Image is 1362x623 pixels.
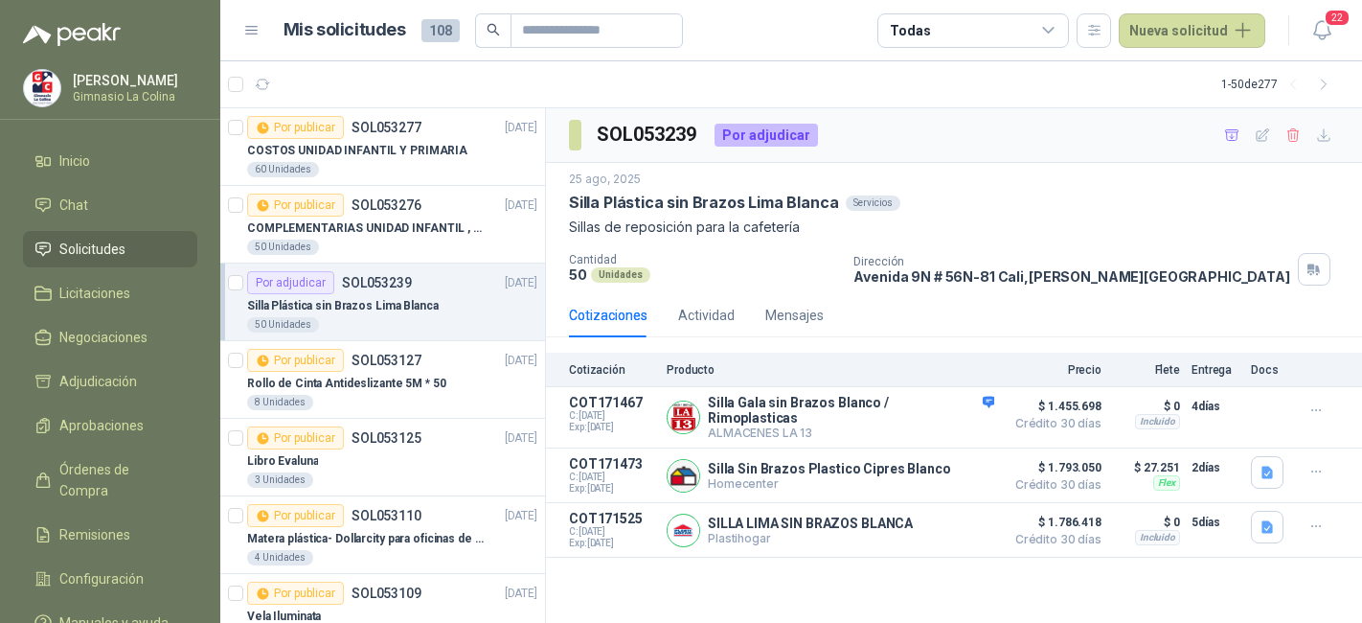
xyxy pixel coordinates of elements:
[1221,69,1339,100] div: 1 - 50 de 277
[247,582,344,605] div: Por publicar
[1192,511,1239,534] p: 5 días
[59,283,130,304] span: Licitaciones
[505,507,537,525] p: [DATE]
[59,371,137,392] span: Adjudicación
[1192,363,1239,377] p: Entrega
[591,267,650,283] div: Unidades
[23,451,197,509] a: Órdenes de Compra
[569,538,655,549] span: Exp: [DATE]
[505,429,537,448] p: [DATE]
[1006,363,1101,377] p: Precio
[569,363,655,377] p: Cotización
[59,150,90,172] span: Inicio
[352,198,421,212] p: SOL053276
[708,426,994,440] p: ALMACENES LA 13
[1324,9,1351,27] span: 22
[247,375,446,393] p: Rollo de Cinta Antideslizante 5M * 50
[220,186,545,264] a: Por publicarSOL053276[DATE] COMPLEMENTARIAS UNIDAD INFANTIL , PRIMARIA Y BTO50 Unidades
[1135,414,1180,429] div: Incluido
[220,496,545,574] a: Por publicarSOL053110[DATE] Matera plástica- Dollarcity para oficinas de Básica Secundaria4 Unidades
[1113,395,1180,418] p: $ 0
[23,23,121,46] img: Logo peakr
[1006,456,1101,479] span: $ 1.793.050
[342,276,412,289] p: SOL053239
[352,121,421,134] p: SOL053277
[708,516,913,531] p: SILLA LIMA SIN BRAZOS BLANCA
[708,531,913,545] p: Plastihogar
[59,239,125,260] span: Solicitudes
[23,363,197,400] a: Adjudicación
[24,70,60,106] img: Company Logo
[247,194,344,217] div: Por publicar
[247,116,344,139] div: Por publicar
[247,395,313,410] div: 8 Unidades
[220,264,545,341] a: Por adjudicarSOL053239[DATE] Silla Plástica sin Brazos Lima Blanca50 Unidades
[569,171,641,189] p: 25 ago, 2025
[708,395,994,426] p: Silla Gala sin Brazos Blanco / Rimoplasticas
[247,550,313,565] div: 4 Unidades
[73,91,193,103] p: Gimnasio La Colina
[220,108,545,186] a: Por publicarSOL053277[DATE] COSTOS UNIDAD INFANTIL Y PRIMARIA60 Unidades
[247,271,334,294] div: Por adjudicar
[23,143,197,179] a: Inicio
[597,120,699,150] h3: SOL053239
[59,415,144,436] span: Aprobaciones
[247,219,486,238] p: COMPLEMENTARIAS UNIDAD INFANTIL , PRIMARIA Y BTO
[23,407,197,444] a: Aprobaciones
[352,509,421,522] p: SOL053110
[505,585,537,603] p: [DATE]
[23,319,197,356] a: Negociaciones
[569,395,655,410] p: COT171467
[284,16,406,44] h1: Mis solicitudes
[247,473,313,488] div: 3 Unidades
[421,19,460,42] span: 108
[505,352,537,370] p: [DATE]
[1006,395,1101,418] span: $ 1.455.698
[569,483,655,495] span: Exp: [DATE]
[1113,456,1180,479] p: $ 27.251
[1192,456,1239,479] p: 2 días
[1113,363,1180,377] p: Flete
[708,476,951,491] p: Homecenter
[569,193,838,213] p: Silla Plástica sin Brazos Lima Blanca
[505,274,537,292] p: [DATE]
[1153,475,1180,491] div: Flex
[247,317,319,333] div: 50 Unidades
[23,275,197,311] a: Licitaciones
[1006,418,1101,429] span: Crédito 30 días
[569,253,838,266] p: Cantidad
[59,568,144,589] span: Configuración
[247,530,486,548] p: Matera plástica- Dollarcity para oficinas de Básica Secundaria
[59,327,148,348] span: Negociaciones
[247,162,319,177] div: 60 Unidades
[59,195,88,216] span: Chat
[668,460,699,492] img: Company Logo
[1135,530,1180,545] div: Incluido
[505,196,537,215] p: [DATE]
[59,524,130,545] span: Remisiones
[853,268,1289,285] p: Avenida 9N # 56N-81 Cali , [PERSON_NAME][GEOGRAPHIC_DATA]
[73,74,193,87] p: [PERSON_NAME]
[569,472,655,483] span: C: [DATE]
[247,297,439,315] p: Silla Plástica sin Brazos Lima Blanca
[1192,395,1239,418] p: 4 días
[715,124,818,147] div: Por adjudicar
[569,422,655,433] span: Exp: [DATE]
[890,20,930,41] div: Todas
[668,515,699,546] img: Company Logo
[23,517,197,553] a: Remisiones
[667,363,994,377] p: Producto
[220,341,545,419] a: Por publicarSOL053127[DATE] Rollo de Cinta Antideslizante 5M * 508 Unidades
[505,119,537,137] p: [DATE]
[1006,534,1101,545] span: Crédito 30 días
[59,459,179,501] span: Órdenes de Compra
[569,305,647,326] div: Cotizaciones
[846,196,900,211] div: Servicios
[569,266,587,283] p: 50
[23,561,197,597] a: Configuración
[352,431,421,445] p: SOL053125
[247,142,467,160] p: COSTOS UNIDAD INFANTIL Y PRIMARIA
[247,452,318,471] p: Libro Evaluna
[765,305,824,326] div: Mensajes
[247,240,319,255] div: 50 Unidades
